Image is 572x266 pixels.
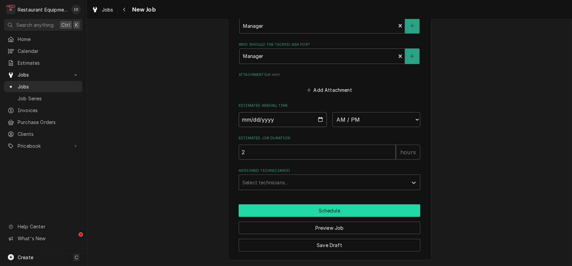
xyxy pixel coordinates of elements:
svg: Create New Contact [410,23,414,28]
span: Pricebook [18,142,69,149]
div: Restaurant Equipment Diagnostics [18,6,68,13]
button: Navigate back [119,4,130,15]
div: Who should the tech(s) ask for? [239,42,420,64]
span: Search anything [16,21,54,28]
label: Assigned Technician(s) [239,168,420,173]
a: Invoices [4,105,82,116]
input: Date [239,112,327,127]
label: Attachments [239,72,420,78]
span: K [75,21,78,28]
span: New Job [130,5,156,14]
span: Clients [18,130,79,138]
label: Estimated Arrival Time [239,103,420,108]
span: Home [18,36,79,43]
a: Jobs [4,81,82,92]
span: Job Series [18,95,79,102]
span: Invoices [18,107,79,114]
span: Jobs [102,6,113,13]
span: C [75,254,78,261]
div: Emily Bird's Avatar [71,5,81,14]
div: Button Group Row [239,234,420,251]
div: Who called in this service? [239,12,420,34]
div: Estimated Arrival Time [239,103,420,127]
button: Create New Contact [405,48,419,64]
button: Add Attachment [306,85,353,95]
span: Create [18,254,33,260]
a: Go to Help Center [4,221,82,232]
div: Assigned Technician(s) [239,168,420,190]
button: Schedule [239,204,420,217]
div: Attachments [239,72,420,95]
span: Jobs [18,71,69,78]
div: EB [71,5,81,14]
span: What's New [18,235,78,242]
div: Button Group Row [239,204,420,217]
div: hours [396,145,420,160]
span: Purchase Orders [18,119,79,126]
div: Restaurant Equipment Diagnostics's Avatar [6,5,16,14]
span: Estimates [18,59,79,66]
span: Help Center [18,223,78,230]
button: Create New Contact [405,18,419,34]
span: Calendar [18,47,79,55]
svg: Create New Contact [410,54,414,59]
a: Go to What's New [4,233,82,244]
a: Calendar [4,45,82,57]
div: Estimated Job Duration [239,136,420,160]
a: Go to Jobs [4,69,82,80]
button: Search anythingCtrlK [4,19,82,31]
a: Estimates [4,57,82,68]
button: Save Draft [239,239,420,251]
span: Ctrl [61,21,70,28]
select: Time Select [332,112,421,127]
button: Preview Job [239,222,420,234]
div: R [6,5,16,14]
span: ( if any ) [267,73,280,77]
div: Button Group Row [239,217,420,234]
div: Button Group [239,204,420,251]
label: Who should the tech(s) ask for? [239,42,420,47]
a: Job Series [4,93,82,104]
a: Home [4,34,82,45]
a: Clients [4,128,82,140]
a: Jobs [89,4,116,15]
span: Jobs [18,83,79,90]
a: Purchase Orders [4,117,82,128]
a: Go to Pricebook [4,140,82,151]
label: Estimated Job Duration [239,136,420,141]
